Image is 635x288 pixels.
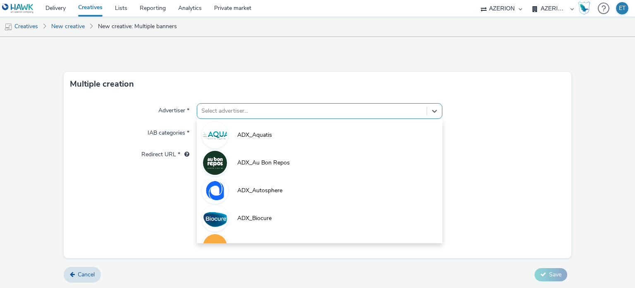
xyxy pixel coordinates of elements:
[237,186,282,195] span: ADX_Autosphere
[78,271,95,278] span: Cancel
[64,267,101,283] a: Cancel
[237,242,272,250] span: ADX_Camber
[70,78,134,90] h3: Multiple creation
[94,17,181,36] a: New creative: Multiple banners
[619,2,625,15] div: ET
[155,103,193,115] label: Advertiser *
[144,126,193,137] label: IAB categories *
[2,3,34,14] img: undefined Logo
[203,123,227,147] img: ADX_Aquatis
[237,159,290,167] span: ADX_Au Bon Repos
[535,268,567,281] button: Save
[203,179,227,203] img: ADX_Autosphere
[203,234,227,258] img: ADX_Camber
[47,17,89,36] a: New creative
[578,2,590,15] img: Hawk Academy
[180,150,189,159] div: URL will be used as a validation URL with some SSPs and it will be the redirection URL of your cr...
[203,206,227,230] img: ADX_Biocure
[549,271,561,278] span: Save
[138,147,193,159] label: Redirect URL *
[4,23,12,31] img: mobile
[203,151,227,175] img: ADX_Au Bon Repos
[578,2,594,15] a: Hawk Academy
[237,214,272,223] span: ADX_Biocure
[237,131,272,139] span: ADX_Aquatis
